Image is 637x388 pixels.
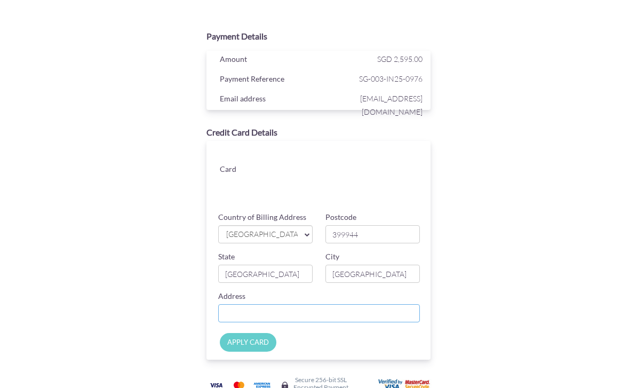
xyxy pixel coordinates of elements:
iframe: Secure card expiration date input frame [275,175,347,194]
iframe: Secure card security code input frame [348,175,421,194]
a: [GEOGRAPHIC_DATA] [218,225,313,243]
div: Credit Card Details [206,126,430,139]
span: [GEOGRAPHIC_DATA] [225,229,297,240]
label: Postcode [325,212,356,223]
span: SG-003-IN25-0976 [321,72,423,85]
div: Payment Details [206,30,430,43]
span: SGD 2,595.00 [377,54,423,64]
label: State [218,251,235,262]
input: APPLY CARD [220,333,276,352]
div: Payment Reference [212,72,321,88]
div: Amount [212,52,321,68]
iframe: Secure card number input frame [275,152,421,171]
label: Address [218,291,245,302]
label: Country of Billing Address [218,212,306,223]
span: [EMAIL_ADDRESS][DOMAIN_NAME] [321,92,423,118]
div: Email address [212,92,321,108]
label: City [325,251,339,262]
div: Card [212,162,266,178]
